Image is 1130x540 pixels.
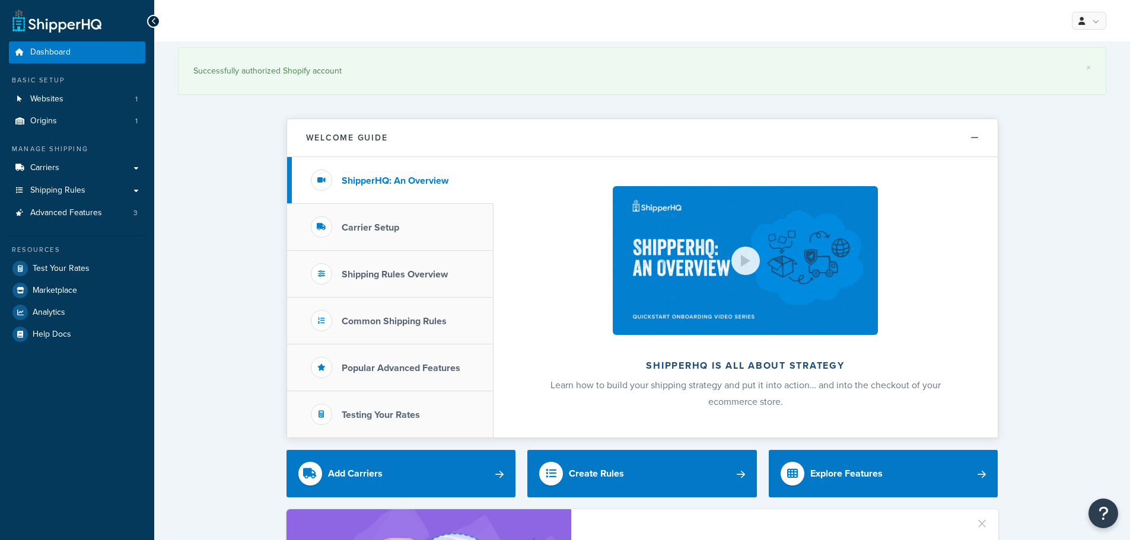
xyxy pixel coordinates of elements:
[328,465,383,482] div: Add Carriers
[525,360,966,371] h2: ShipperHQ is all about strategy
[30,208,102,218] span: Advanced Features
[613,186,877,335] img: ShipperHQ is all about strategy
[33,264,90,274] span: Test Your Rates
[9,180,145,202] a: Shipping Rules
[1088,499,1118,528] button: Open Resource Center
[9,280,145,301] a: Marketplace
[30,47,71,57] span: Dashboard
[30,116,57,126] span: Origins
[9,324,145,345] a: Help Docs
[342,363,460,373] h3: Popular Advanced Features
[33,308,65,318] span: Analytics
[30,94,63,104] span: Websites
[9,88,145,110] li: Websites
[342,222,399,233] h3: Carrier Setup
[9,88,145,110] a: Websites1
[133,208,138,218] span: 3
[9,41,145,63] a: Dashboard
[135,116,138,126] span: 1
[342,269,448,280] h3: Shipping Rules Overview
[9,202,145,224] a: Advanced Features3
[135,94,138,104] span: 1
[30,163,59,173] span: Carriers
[550,378,941,408] span: Learn how to build your shipping strategy and put it into action… and into the checkout of your e...
[9,202,145,224] li: Advanced Features
[306,133,388,142] h2: Welcome Guide
[769,450,998,497] a: Explore Features
[9,110,145,132] li: Origins
[810,465,883,482] div: Explore Features
[342,316,447,327] h3: Common Shipping Rules
[33,286,77,296] span: Marketplace
[9,75,145,85] div: Basic Setup
[9,110,145,132] a: Origins1
[1086,63,1091,72] a: ×
[9,302,145,323] a: Analytics
[9,144,145,154] div: Manage Shipping
[9,157,145,179] a: Carriers
[9,258,145,279] a: Test Your Rates
[342,175,448,186] h3: ShipperHQ: An Overview
[33,330,71,340] span: Help Docs
[30,186,85,196] span: Shipping Rules
[287,119,998,157] button: Welcome Guide
[193,63,1091,79] div: Successfully authorized Shopify account
[527,450,757,497] a: Create Rules
[569,465,624,482] div: Create Rules
[287,450,516,497] a: Add Carriers
[9,245,145,255] div: Resources
[342,410,420,420] h3: Testing Your Rates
